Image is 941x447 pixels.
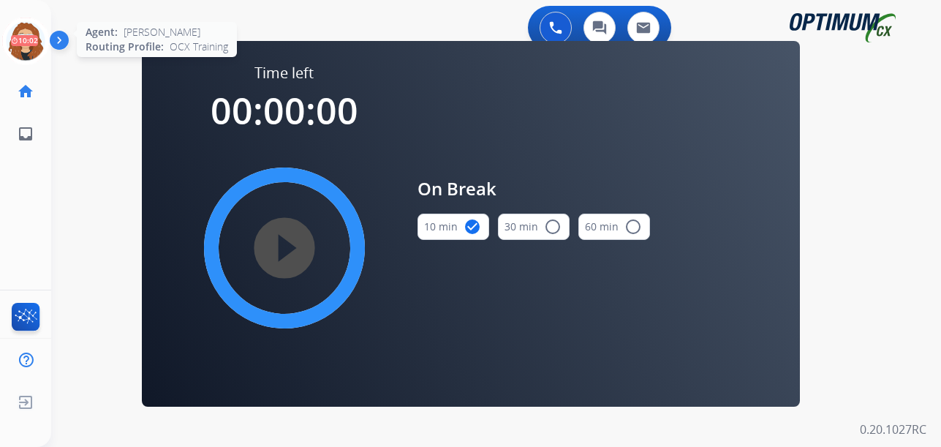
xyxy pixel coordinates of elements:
mat-icon: inbox [17,125,34,143]
span: On Break [417,176,650,202]
button: 10 min [417,214,489,240]
mat-icon: check_circle [464,218,481,236]
mat-icon: radio_button_unchecked [544,218,562,236]
mat-icon: play_circle_filled [276,239,293,257]
mat-icon: radio_button_unchecked [624,218,642,236]
span: Agent: [86,25,118,40]
span: 00:00:00 [211,86,358,135]
button: 30 min [498,214,570,240]
span: OCX Training [170,40,228,54]
button: 60 min [578,214,650,240]
span: [PERSON_NAME] [124,25,200,40]
span: Routing Profile: [86,40,164,54]
mat-icon: home [17,83,34,100]
span: Time left [254,63,314,83]
p: 0.20.1027RC [860,421,926,438]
